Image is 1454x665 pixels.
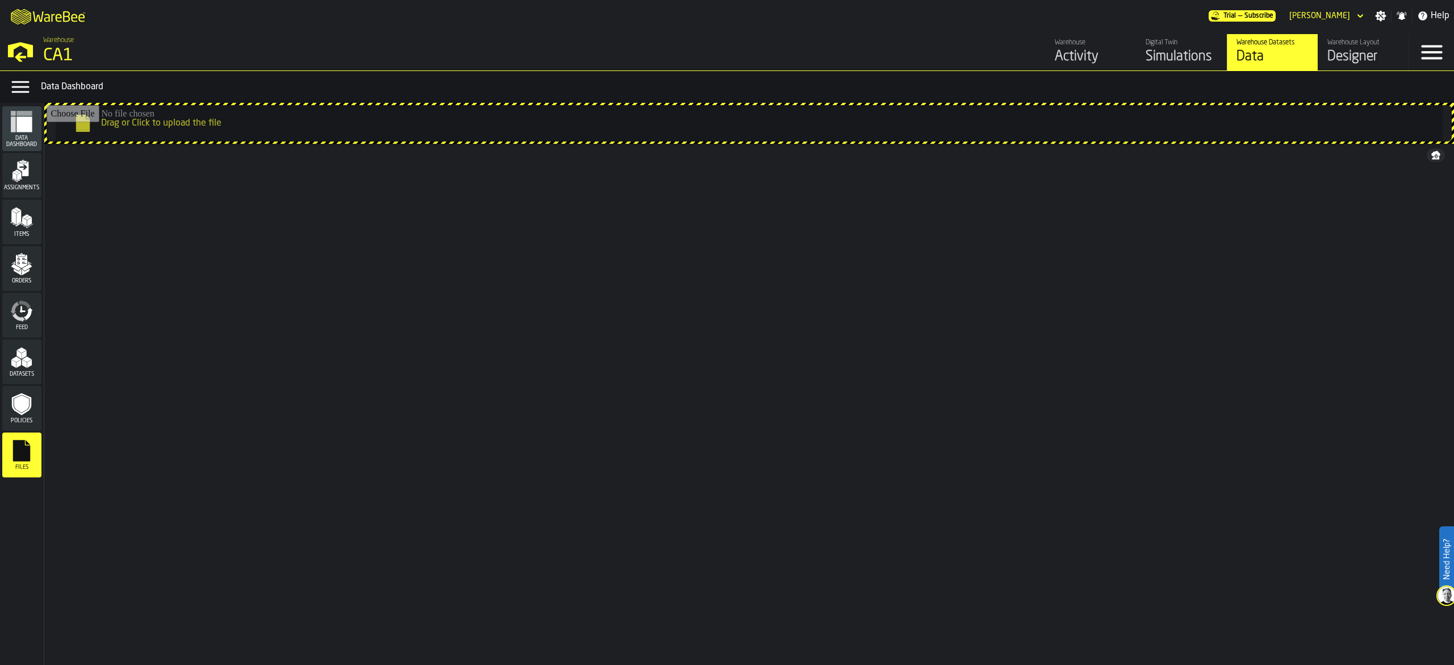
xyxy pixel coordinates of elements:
[2,418,41,424] span: Policies
[47,105,1452,142] input: Drag or Click to upload the file
[43,36,74,44] span: Warehouse
[1136,34,1227,70] a: link-to-/wh/i/76e2a128-1b54-4d66-80d4-05ae4c277723/simulations
[1371,10,1391,22] label: button-toggle-Settings
[1427,148,1445,162] button: button-
[2,278,41,284] span: Orders
[1440,527,1453,591] label: Need Help?
[1236,39,1309,47] div: Warehouse Datasets
[1409,34,1454,70] label: button-toggle-Menu
[1244,12,1273,20] span: Subscribe
[1327,39,1399,47] div: Warehouse Layout
[1055,39,1127,47] div: Warehouse
[1209,10,1276,22] div: Menu Subscription
[2,386,41,431] li: menu Policies
[5,76,36,98] label: button-toggle-Data Menu
[1327,48,1399,66] div: Designer
[1223,12,1236,20] span: Trial
[2,135,41,148] span: Data Dashboard
[1055,48,1127,66] div: Activity
[2,464,41,471] span: Files
[1236,48,1309,66] div: Data
[2,231,41,238] span: Items
[2,199,41,245] li: menu Items
[1318,34,1409,70] a: link-to-/wh/i/76e2a128-1b54-4d66-80d4-05ae4c277723/designer
[1146,48,1218,66] div: Simulations
[2,246,41,292] li: menu Orders
[2,185,41,191] span: Assignments
[1392,10,1412,22] label: button-toggle-Notifications
[1146,39,1218,47] div: Digital Twin
[1431,9,1449,23] span: Help
[1285,9,1366,23] div: DropdownMenuValue-Jasmine Lim
[43,45,350,66] div: CA1
[1227,34,1318,70] a: link-to-/wh/i/76e2a128-1b54-4d66-80d4-05ae4c277723/data
[2,325,41,331] span: Feed
[2,153,41,198] li: menu Assignments
[1209,10,1276,22] a: link-to-/wh/i/76e2a128-1b54-4d66-80d4-05ae4c277723/pricing/
[2,371,41,377] span: Datasets
[2,433,41,478] li: menu Files
[2,339,41,385] li: menu Datasets
[2,293,41,338] li: menu Feed
[41,80,1449,94] div: Data Dashboard
[1413,9,1454,23] label: button-toggle-Help
[1289,11,1350,20] div: DropdownMenuValue-Jasmine Lim
[2,106,41,152] li: menu Data Dashboard
[1045,34,1136,70] a: link-to-/wh/i/76e2a128-1b54-4d66-80d4-05ae4c277723/feed/
[1238,12,1242,20] span: —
